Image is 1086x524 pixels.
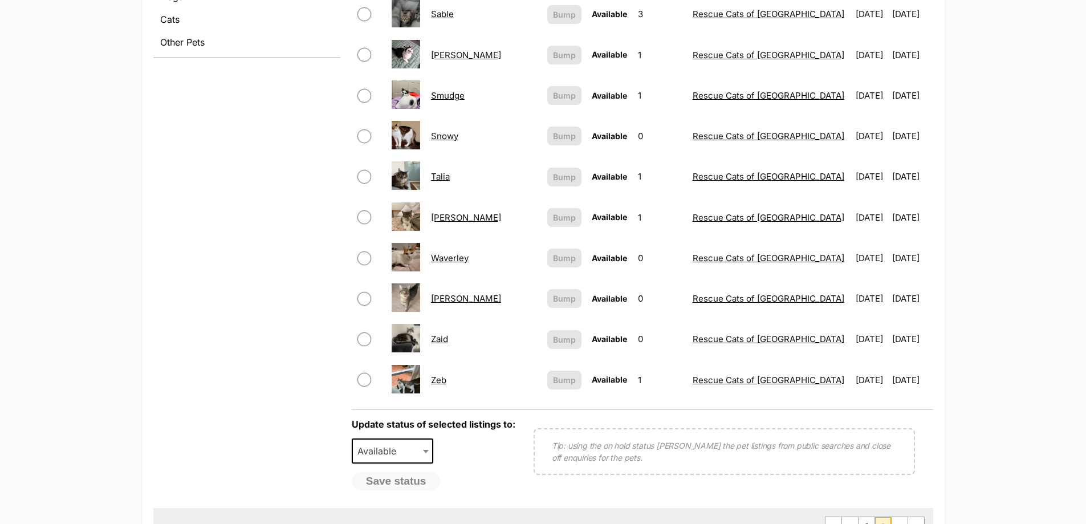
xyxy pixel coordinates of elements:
[431,131,458,141] a: Snowy
[693,293,844,304] a: Rescue Cats of [GEOGRAPHIC_DATA]
[892,76,932,115] td: [DATE]
[431,50,501,60] a: [PERSON_NAME]
[431,90,465,101] a: Smudge
[553,49,576,61] span: Bump
[892,35,932,75] td: [DATE]
[693,375,844,385] a: Rescue Cats of [GEOGRAPHIC_DATA]
[633,198,687,237] td: 1
[553,374,576,386] span: Bump
[693,9,844,19] a: Rescue Cats of [GEOGRAPHIC_DATA]
[633,319,687,359] td: 0
[892,198,932,237] td: [DATE]
[633,360,687,400] td: 1
[892,319,932,359] td: [DATE]
[153,9,340,30] a: Cats
[592,334,627,344] span: Available
[431,293,501,304] a: [PERSON_NAME]
[553,334,576,346] span: Bump
[547,168,582,186] button: Bump
[352,419,515,430] label: Update status of selected listings to:
[592,50,627,59] span: Available
[693,334,844,344] a: Rescue Cats of [GEOGRAPHIC_DATA]
[592,9,627,19] span: Available
[547,330,582,349] button: Bump
[547,249,582,267] button: Bump
[592,253,627,263] span: Available
[553,130,576,142] span: Bump
[552,440,897,464] p: Tip: using the on hold status [PERSON_NAME] the pet listings from public searches and close off e...
[693,131,844,141] a: Rescue Cats of [GEOGRAPHIC_DATA]
[352,472,441,490] button: Save status
[592,375,627,384] span: Available
[892,279,932,318] td: [DATE]
[431,334,448,344] a: Zaid
[553,9,576,21] span: Bump
[851,198,891,237] td: [DATE]
[693,171,844,182] a: Rescue Cats of [GEOGRAPHIC_DATA]
[547,371,582,389] button: Bump
[693,212,844,223] a: Rescue Cats of [GEOGRAPHIC_DATA]
[431,171,450,182] a: Talia
[553,90,576,101] span: Bump
[851,238,891,278] td: [DATE]
[633,238,687,278] td: 0
[851,319,891,359] td: [DATE]
[553,252,576,264] span: Bump
[431,375,446,385] a: Zeb
[892,157,932,196] td: [DATE]
[851,360,891,400] td: [DATE]
[153,32,340,52] a: Other Pets
[693,253,844,263] a: Rescue Cats of [GEOGRAPHIC_DATA]
[431,212,501,223] a: [PERSON_NAME]
[693,50,844,60] a: Rescue Cats of [GEOGRAPHIC_DATA]
[633,35,687,75] td: 1
[851,116,891,156] td: [DATE]
[547,208,582,227] button: Bump
[892,238,932,278] td: [DATE]
[353,443,408,459] span: Available
[592,294,627,303] span: Available
[592,172,627,181] span: Available
[431,9,454,19] a: Sable
[633,279,687,318] td: 0
[547,86,582,105] button: Bump
[851,279,891,318] td: [DATE]
[592,91,627,100] span: Available
[633,76,687,115] td: 1
[892,116,932,156] td: [DATE]
[851,35,891,75] td: [DATE]
[633,157,687,196] td: 1
[547,5,582,24] button: Bump
[547,289,582,308] button: Bump
[851,76,891,115] td: [DATE]
[693,90,844,101] a: Rescue Cats of [GEOGRAPHIC_DATA]
[431,253,469,263] a: Waverley
[553,212,576,224] span: Bump
[851,157,891,196] td: [DATE]
[553,171,576,183] span: Bump
[592,212,627,222] span: Available
[547,127,582,145] button: Bump
[892,360,932,400] td: [DATE]
[553,293,576,304] span: Bump
[352,438,434,464] span: Available
[592,131,627,141] span: Available
[633,116,687,156] td: 0
[547,46,582,64] button: Bump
